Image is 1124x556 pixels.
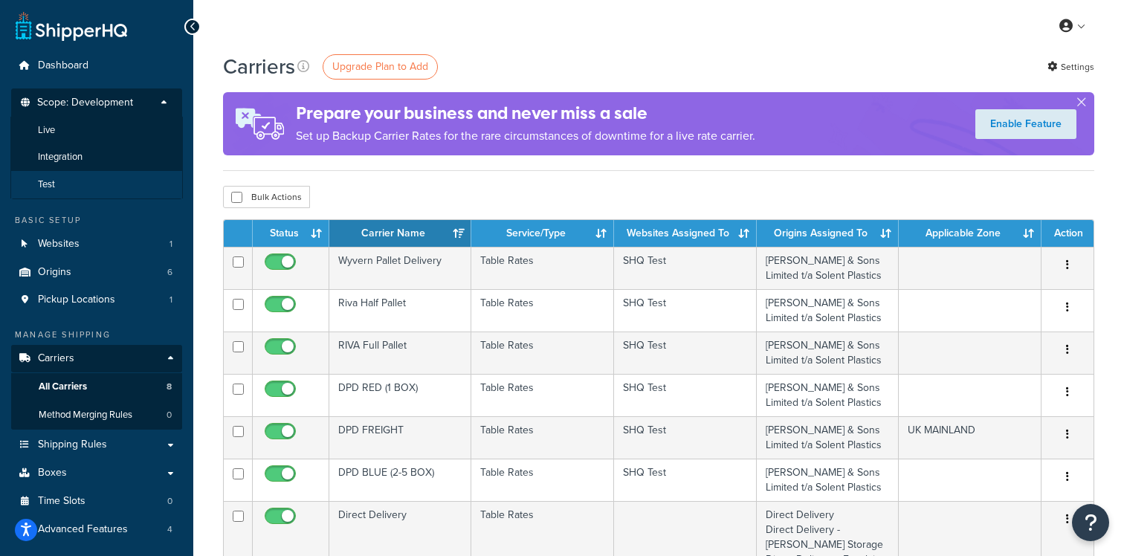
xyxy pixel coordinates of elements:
[38,294,115,306] span: Pickup Locations
[11,401,182,429] a: Method Merging Rules 0
[757,332,899,374] td: [PERSON_NAME] & Sons Limited t/a Solent Plastics
[38,178,55,191] span: Test
[38,124,55,137] span: Live
[167,409,172,421] span: 0
[11,286,182,314] li: Pickup Locations
[11,488,182,515] li: Time Slots
[223,92,296,155] img: ad-rules-rateshop-fe6ec290ccb7230408bd80ed9643f0289d75e0ffd9eb532fc0e269fcd187b520.png
[296,126,755,146] p: Set up Backup Carrier Rates for the rare circumstances of downtime for a live rate carrier.
[38,151,83,164] span: Integration
[757,220,899,247] th: Origins Assigned To: activate to sort column ascending
[329,459,471,501] td: DPD BLUE (2-5 BOX)
[471,459,613,501] td: Table Rates
[1047,56,1094,77] a: Settings
[757,416,899,459] td: [PERSON_NAME] & Sons Limited t/a Solent Plastics
[11,214,182,227] div: Basic Setup
[614,374,757,416] td: SHQ Test
[11,516,182,543] li: Advanced Features
[16,11,127,41] a: ShipperHQ Home
[11,516,182,543] a: Advanced Features 4
[38,467,67,479] span: Boxes
[614,220,757,247] th: Websites Assigned To: activate to sort column ascending
[38,59,88,72] span: Dashboard
[329,247,471,289] td: Wyvern Pallet Delivery
[329,220,471,247] th: Carrier Name: activate to sort column ascending
[329,416,471,459] td: DPD FREIGHT
[37,97,133,109] span: Scope: Development
[167,523,172,536] span: 4
[332,59,428,74] span: Upgrade Plan to Add
[471,416,613,459] td: Table Rates
[296,101,755,126] h4: Prepare your business and never miss a sale
[757,459,899,501] td: [PERSON_NAME] & Sons Limited t/a Solent Plastics
[38,352,74,365] span: Carriers
[11,373,182,401] a: All Carriers 8
[614,247,757,289] td: SHQ Test
[975,109,1076,139] a: Enable Feature
[38,266,71,279] span: Origins
[1072,504,1109,541] button: Open Resource Center
[253,220,329,247] th: Status: activate to sort column ascending
[38,523,128,536] span: Advanced Features
[11,488,182,515] a: Time Slots 0
[11,401,182,429] li: Method Merging Rules
[167,495,172,508] span: 0
[167,381,172,393] span: 8
[899,220,1041,247] th: Applicable Zone: activate to sort column ascending
[614,459,757,501] td: SHQ Test
[614,289,757,332] td: SHQ Test
[11,431,182,459] a: Shipping Rules
[223,186,310,208] button: Bulk Actions
[757,374,899,416] td: [PERSON_NAME] & Sons Limited t/a Solent Plastics
[757,289,899,332] td: [PERSON_NAME] & Sons Limited t/a Solent Plastics
[11,286,182,314] a: Pickup Locations 1
[11,329,182,341] div: Manage Shipping
[11,459,182,487] a: Boxes
[11,230,182,258] li: Websites
[169,238,172,250] span: 1
[471,220,613,247] th: Service/Type: activate to sort column ascending
[757,247,899,289] td: [PERSON_NAME] & Sons Limited t/a Solent Plastics
[11,52,182,80] a: Dashboard
[38,238,80,250] span: Websites
[169,294,172,306] span: 1
[614,332,757,374] td: SHQ Test
[38,439,107,451] span: Shipping Rules
[11,259,182,286] a: Origins 6
[899,416,1041,459] td: UK MAINLAND
[10,171,183,198] li: Test
[39,409,132,421] span: Method Merging Rules
[10,143,183,171] li: Integration
[471,332,613,374] td: Table Rates
[11,345,182,430] li: Carriers
[614,416,757,459] td: SHQ Test
[38,495,85,508] span: Time Slots
[1041,220,1094,247] th: Action
[323,54,438,80] a: Upgrade Plan to Add
[471,247,613,289] td: Table Rates
[471,374,613,416] td: Table Rates
[11,345,182,372] a: Carriers
[329,332,471,374] td: RIVA Full Pallet
[223,52,295,81] h1: Carriers
[167,266,172,279] span: 6
[329,374,471,416] td: DPD RED (1 BOX)
[329,289,471,332] td: Riva Half Pallet
[39,381,87,393] span: All Carriers
[10,117,183,144] li: Live
[11,259,182,286] li: Origins
[471,289,613,332] td: Table Rates
[11,230,182,258] a: Websites 1
[11,373,182,401] li: All Carriers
